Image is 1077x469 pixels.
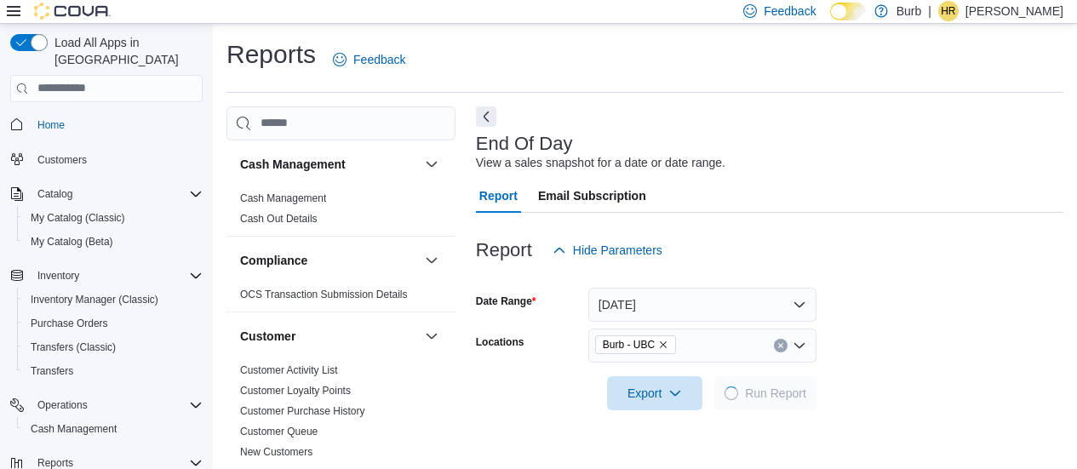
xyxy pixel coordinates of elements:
span: Catalog [31,184,203,204]
span: Cash Out Details [240,212,318,226]
span: Transfers (Classic) [24,337,203,357]
a: OCS Transaction Submission Details [240,289,408,300]
div: Harsha Ramasamy [938,1,959,21]
span: Catalog [37,187,72,201]
button: Transfers (Classic) [17,335,209,359]
span: Load All Apps in [GEOGRAPHIC_DATA] [48,34,203,68]
a: Customer Queue [240,426,318,438]
h3: Compliance [240,252,307,269]
span: Feedback [353,51,405,68]
span: Customer Purchase History [240,404,365,418]
div: Customer [226,360,455,469]
span: My Catalog (Classic) [24,208,203,228]
h3: Report [476,240,532,260]
a: New Customers [240,446,312,458]
button: Operations [31,395,95,415]
a: Home [31,115,72,135]
button: Clear input [774,339,788,352]
button: Inventory Manager (Classic) [17,288,209,312]
span: Inventory Manager (Classic) [31,293,158,306]
span: Email Subscription [538,179,646,213]
button: My Catalog (Classic) [17,206,209,230]
button: Operations [3,393,209,417]
button: Customer [421,326,442,346]
a: Cash Management [24,419,123,439]
span: Home [31,114,203,135]
button: Next [476,106,496,127]
button: Transfers [17,359,209,383]
span: Customers [37,153,87,167]
span: Cash Management [31,422,117,436]
label: Locations [476,335,524,349]
h3: Cash Management [240,156,346,173]
span: Customers [31,149,203,170]
p: [PERSON_NAME] [965,1,1063,21]
button: Cash Management [17,417,209,441]
span: Transfers [31,364,73,378]
span: Customer Loyalty Points [240,384,351,398]
div: Cash Management [226,188,455,236]
span: Inventory [31,266,203,286]
span: Export [617,376,692,410]
img: Cova [34,3,111,20]
a: Cash Management [240,192,326,204]
h1: Reports [226,37,316,71]
span: New Customers [240,445,312,459]
span: Hide Parameters [573,242,662,259]
span: Purchase Orders [31,317,108,330]
p: Burb [897,1,922,21]
span: Burb - UBC [595,335,676,354]
a: Customer Loyalty Points [240,385,351,397]
a: Transfers [24,361,80,381]
button: Compliance [421,250,442,271]
button: Home [3,112,209,137]
button: Customer [240,328,418,345]
a: My Catalog (Beta) [24,232,120,252]
span: Cash Management [240,192,326,205]
span: HR [941,1,955,21]
div: View a sales snapshot for a date or date range. [476,154,725,172]
p: | [928,1,931,21]
button: LoadingRun Report [714,376,816,410]
span: My Catalog (Classic) [31,211,125,225]
span: Customer Queue [240,425,318,438]
span: Feedback [764,3,816,20]
button: Cash Management [421,154,442,174]
span: Operations [37,398,88,412]
h3: Customer [240,328,295,345]
span: Purchase Orders [24,313,203,334]
h3: End Of Day [476,134,573,154]
span: Inventory [37,269,79,283]
button: Export [607,376,702,410]
button: Compliance [240,252,418,269]
a: My Catalog (Classic) [24,208,132,228]
a: Customer Purchase History [240,405,365,417]
span: My Catalog (Beta) [31,235,113,249]
button: Hide Parameters [546,233,669,267]
span: Dark Mode [830,20,831,21]
button: Cash Management [240,156,418,173]
button: Catalog [31,184,79,204]
button: Open list of options [793,339,806,352]
span: Home [37,118,65,132]
button: Inventory [31,266,86,286]
span: Loading [724,385,740,401]
div: Compliance [226,284,455,312]
a: Customers [31,150,94,170]
span: Inventory Manager (Classic) [24,289,203,310]
span: Transfers [24,361,203,381]
a: Transfers (Classic) [24,337,123,357]
button: Inventory [3,264,209,288]
span: Transfers (Classic) [31,340,116,354]
span: Run Report [745,385,806,402]
span: Report [479,179,518,213]
span: Operations [31,395,203,415]
span: Burb - UBC [603,336,655,353]
button: Customers [3,147,209,172]
a: Feedback [326,43,412,77]
a: Cash Out Details [240,213,318,225]
span: OCS Transaction Submission Details [240,288,408,301]
button: Remove Burb - UBC from selection in this group [658,340,668,350]
button: My Catalog (Beta) [17,230,209,254]
button: Catalog [3,182,209,206]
